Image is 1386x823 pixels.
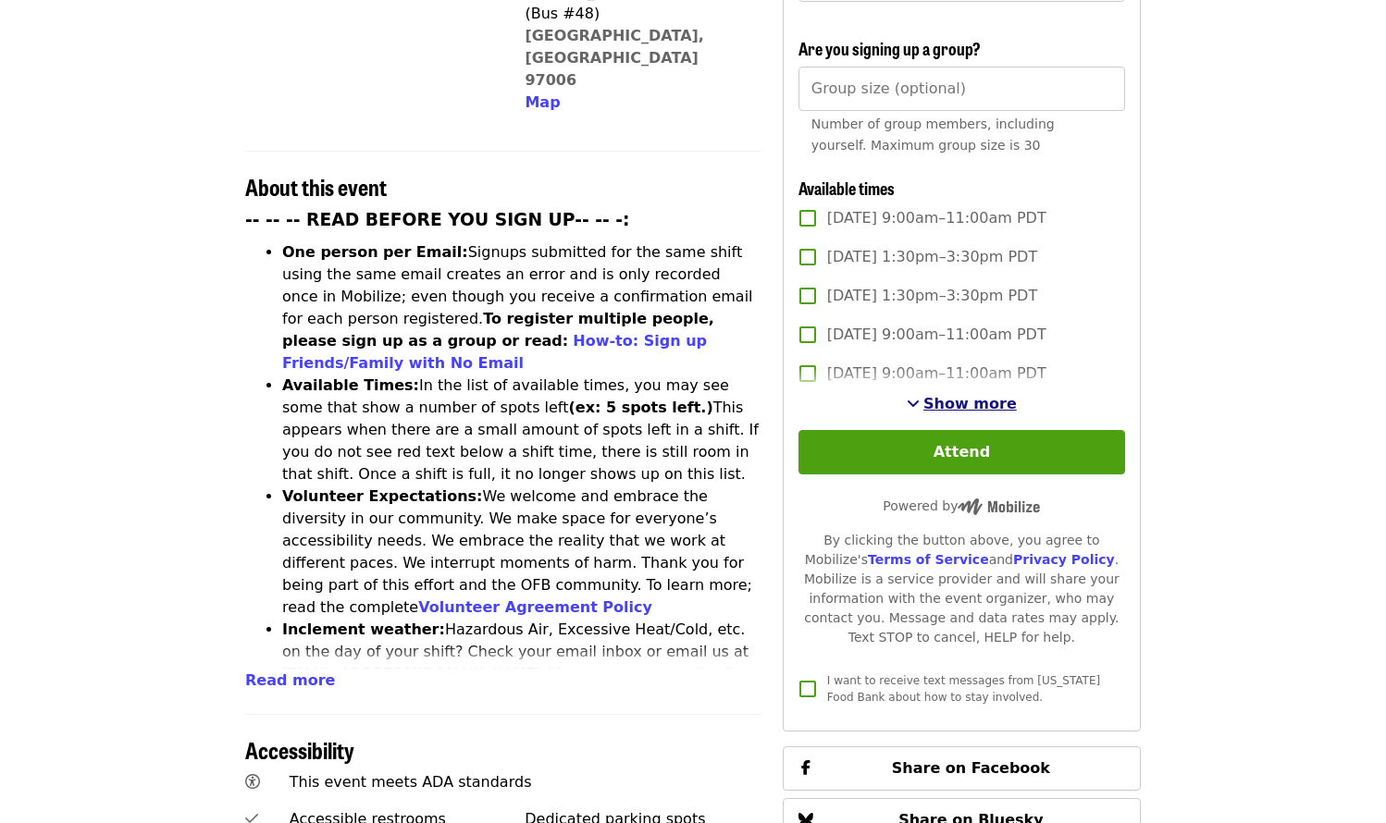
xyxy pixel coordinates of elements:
li: Signups submitted for the same shift using the same email creates an error and is only recorded o... [282,241,761,375]
strong: (ex: 5 spots left.) [568,399,712,416]
span: Are you signing up a group? [798,36,981,60]
span: [DATE] 9:00am–11:00am PDT [827,324,1046,346]
a: [GEOGRAPHIC_DATA], [GEOGRAPHIC_DATA] 97006 [525,27,704,89]
button: Map [525,92,560,114]
strong: Inclement weather: [282,620,445,638]
strong: Available Times: [282,376,419,394]
a: Terms of Service [868,552,989,567]
a: Privacy Policy [1013,552,1115,567]
a: Volunteer Agreement Policy [418,598,652,616]
strong: To register multiple people, please sign up as a group or read: [282,310,714,350]
span: Map [525,93,560,111]
a: How-to: Sign up Friends/Family with No Email [282,332,707,372]
li: Hazardous Air, Excessive Heat/Cold, etc. on the day of your shift? Check your email inbox or emai... [282,619,761,730]
div: (Bus #48) [525,3,745,25]
span: Number of group members, including yourself. Maximum group size is 30 [811,117,1055,153]
strong: One person per Email: [282,243,468,261]
strong: Volunteer Expectations: [282,487,483,505]
span: Available times [798,176,895,200]
span: [DATE] 9:00am–11:00am PDT [827,362,1046,385]
div: By clicking the button above, you agree to Mobilize's and . Mobilize is a service provider and wi... [798,531,1125,647]
span: [DATE] 9:00am–11:00am PDT [827,207,1046,229]
i: universal-access icon [245,773,260,791]
button: Attend [798,430,1125,474]
button: Share on Facebook [783,746,1141,791]
span: I want to receive text messages from [US_STATE] Food Bank about how to stay involved. [827,674,1100,704]
span: Show more [923,395,1017,412]
span: Accessibility [245,733,354,766]
button: Read more [245,669,335,692]
span: About this event [245,170,387,203]
span: [DATE] 1:30pm–3:30pm PDT [827,285,1037,307]
img: Powered by Mobilize [958,498,1040,515]
span: This event meets ADA standards [290,773,532,791]
span: Read more [245,671,335,689]
input: [object Object] [798,67,1125,111]
button: See more timeslots [907,393,1017,415]
strong: -- -- -- READ BEFORE YOU SIGN UP-- -- -: [245,210,630,229]
li: We welcome and embrace the diversity in our community. We make space for everyone’s accessibility... [282,485,761,619]
span: [DATE] 1:30pm–3:30pm PDT [827,246,1037,268]
span: Share on Facebook [892,759,1050,777]
li: In the list of available times, you may see some that show a number of spots left This appears wh... [282,375,761,485]
span: Powered by [883,498,1040,513]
